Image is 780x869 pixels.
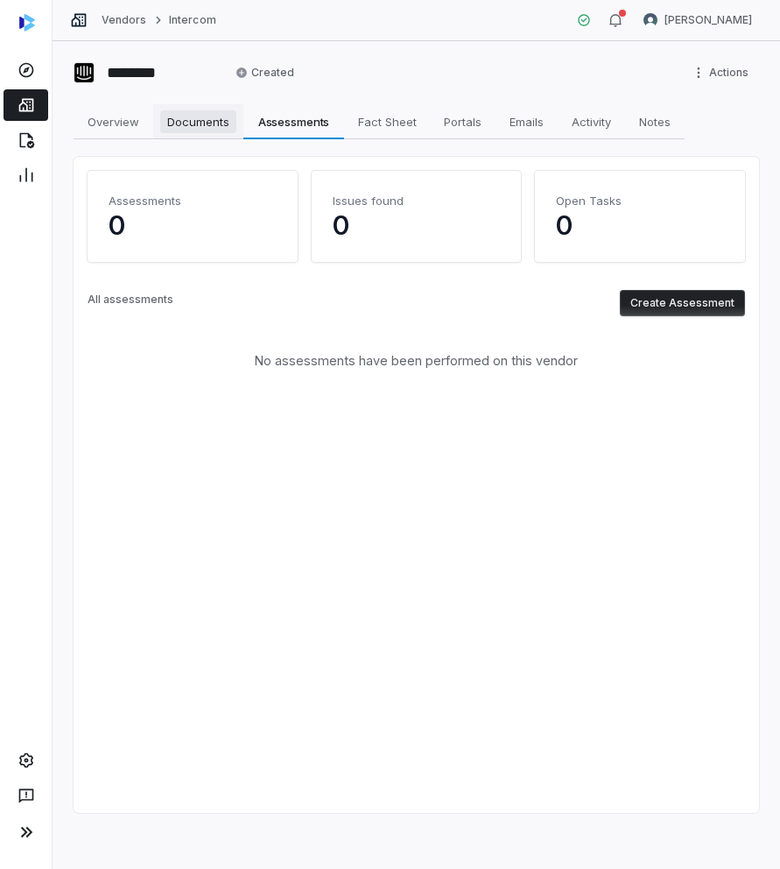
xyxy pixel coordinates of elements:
span: Notes [632,110,678,133]
span: Emails [502,110,551,133]
img: svg%3e [19,14,35,32]
img: Hammed Bakare avatar [643,13,657,27]
button: Hammed Bakare avatar[PERSON_NAME] [633,7,762,33]
a: Vendors [102,13,146,27]
span: Assessments [251,110,337,133]
span: Portals [437,110,488,133]
span: Created [235,66,294,80]
p: 0 [109,209,277,241]
h4: Assessments [109,192,277,209]
p: 0 [333,209,501,241]
span: No assessments have been performed on this vendor [255,323,578,370]
button: More actions [686,60,759,86]
span: [PERSON_NAME] [664,13,752,27]
h4: Open Tasks [556,192,724,209]
span: Fact Sheet [351,110,424,133]
h4: Issues found [333,192,501,209]
span: Documents [160,110,236,133]
a: Intercom [169,13,215,27]
button: Create Assessment [620,290,745,316]
p: 0 [556,209,724,241]
p: All assessments [88,293,173,314]
span: Overview [81,110,146,133]
span: Activity [565,110,618,133]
